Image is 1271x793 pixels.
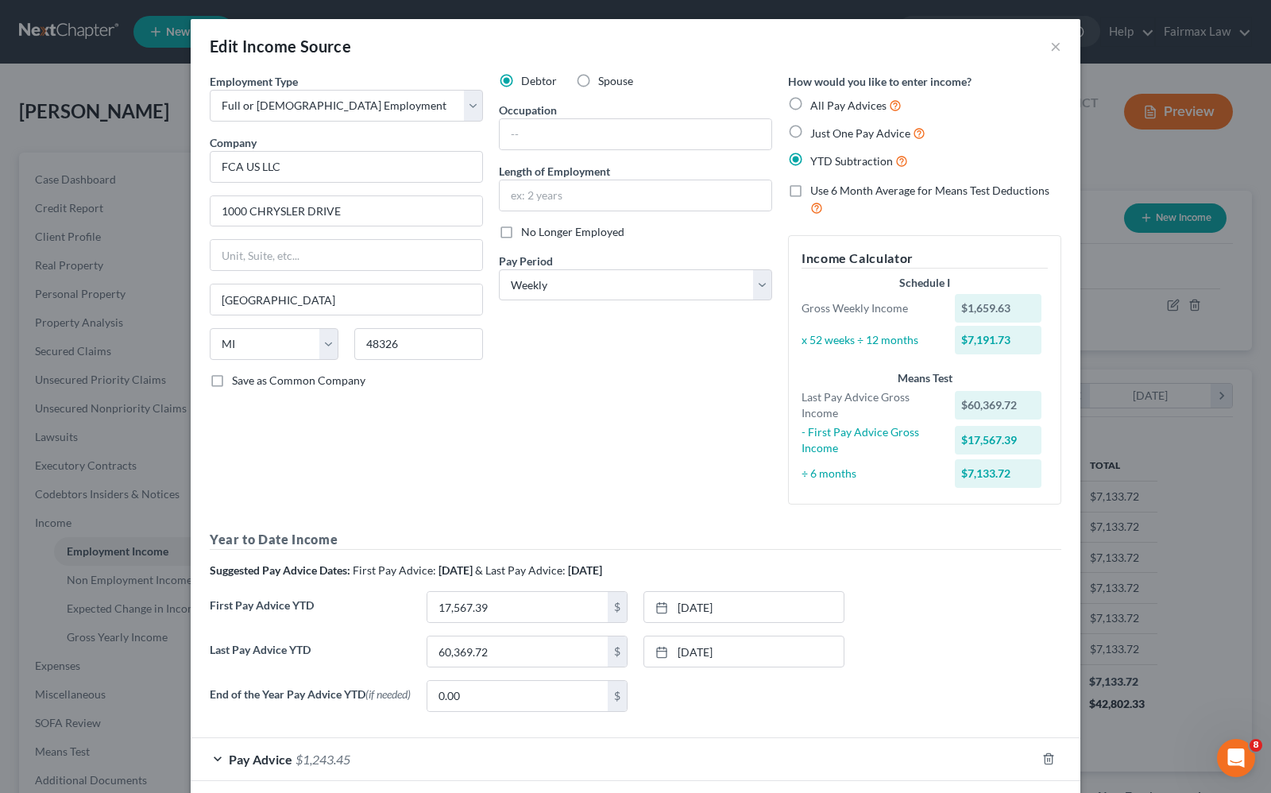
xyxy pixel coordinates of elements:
div: $ [608,681,627,711]
div: $ [608,592,627,622]
div: Schedule I [802,275,1048,291]
input: 0.00 [427,636,608,667]
span: Just One Pay Advice [810,126,910,140]
label: Length of Employment [499,163,610,180]
button: × [1050,37,1061,56]
input: ex: 2 years [500,180,771,211]
span: Debtor [521,74,557,87]
label: End of the Year Pay Advice YTD [202,680,419,725]
span: Pay Period [499,254,553,268]
div: Gross Weekly Income [794,300,947,316]
span: YTD Subtraction [810,154,893,168]
div: Means Test [802,370,1048,386]
strong: [DATE] [438,563,473,577]
a: [DATE] [644,636,844,667]
div: $17,567.39 [955,426,1042,455]
span: Company [210,136,257,149]
input: 0.00 [427,592,608,622]
iframe: Intercom live chat [1217,739,1255,777]
span: Use 6 Month Average for Means Test Deductions [810,184,1049,197]
span: Spouse [598,74,633,87]
div: $7,191.73 [955,326,1042,354]
span: All Pay Advices [810,99,887,112]
span: (if needed) [365,687,411,701]
div: ÷ 6 months [794,466,947,482]
strong: Suggested Pay Advice Dates: [210,563,350,577]
span: & Last Pay Advice: [475,563,566,577]
input: -- [500,119,771,149]
label: Last Pay Advice YTD [202,636,419,680]
div: $ [608,636,627,667]
span: No Longer Employed [521,225,624,238]
input: 0.00 [427,681,608,711]
div: $60,369.72 [955,391,1042,420]
div: Last Pay Advice Gross Income [794,389,947,421]
h5: Income Calculator [802,249,1048,269]
div: Edit Income Source [210,35,351,57]
div: $1,659.63 [955,294,1042,323]
label: How would you like to enter income? [788,73,972,90]
span: 8 [1250,739,1262,752]
label: First Pay Advice YTD [202,591,419,636]
div: x 52 weeks ÷ 12 months [794,332,947,348]
input: Enter address... [211,196,482,226]
span: First Pay Advice: [353,563,436,577]
span: Save as Common Company [232,373,365,387]
input: Search company by name... [210,151,483,183]
input: Enter city... [211,284,482,315]
h5: Year to Date Income [210,530,1061,550]
input: Unit, Suite, etc... [211,240,482,270]
span: Pay Advice [229,752,292,767]
span: Employment Type [210,75,298,88]
input: Enter zip... [354,328,483,360]
strong: [DATE] [568,563,602,577]
div: - First Pay Advice Gross Income [794,424,947,456]
a: [DATE] [644,592,844,622]
span: $1,243.45 [296,752,350,767]
div: $7,133.72 [955,459,1042,488]
label: Occupation [499,102,557,118]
